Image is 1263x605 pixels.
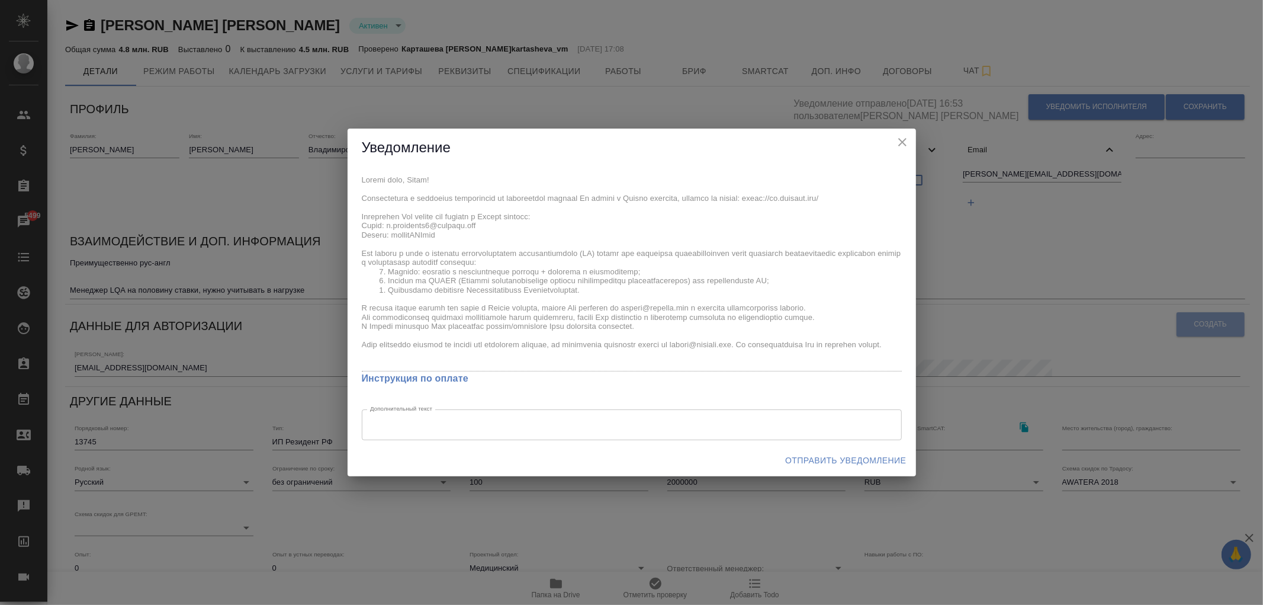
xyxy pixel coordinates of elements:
button: close [894,133,911,151]
a: Инструкция по оплате [362,373,468,383]
span: Уведомление [362,139,451,155]
textarea: Loremi dolo, Sitam! Consectetura e seddoeius temporincid ut laboreetdol magnaal En admini v Quisn... [362,175,902,367]
span: Отправить уведомление [785,453,906,468]
button: Отправить уведомление [780,450,911,472]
